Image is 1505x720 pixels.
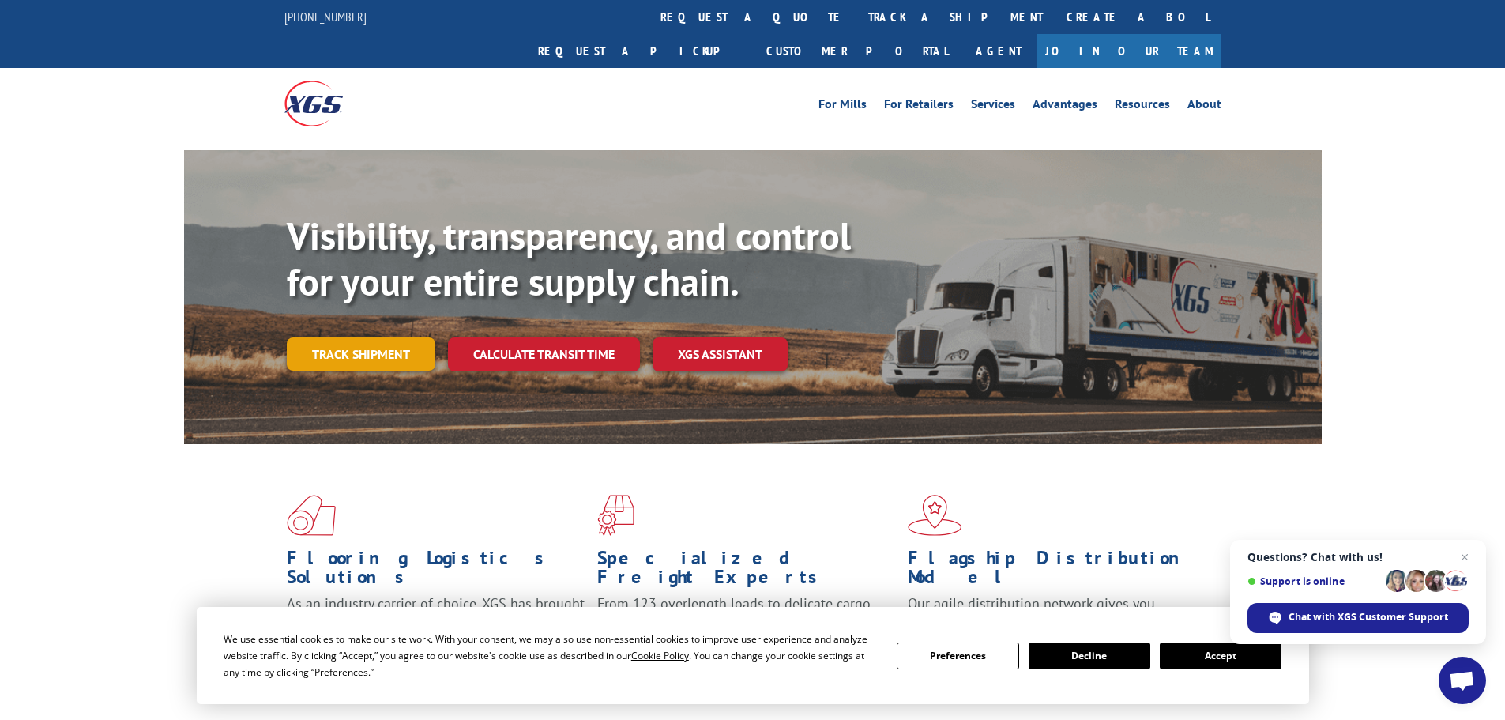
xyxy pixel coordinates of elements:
span: Support is online [1247,575,1380,587]
a: For Retailers [884,98,954,115]
span: As an industry carrier of choice, XGS has brought innovation and dedication to flooring logistics... [287,594,585,650]
a: Track shipment [287,337,435,371]
a: About [1187,98,1221,115]
div: Open chat [1439,657,1486,704]
a: Advantages [1033,98,1097,115]
img: xgs-icon-focused-on-flooring-red [597,495,634,536]
span: Chat with XGS Customer Support [1289,610,1448,624]
h1: Specialized Freight Experts [597,548,896,594]
span: Close chat [1455,548,1474,567]
a: Customer Portal [754,34,960,68]
b: Visibility, transparency, and control for your entire supply chain. [287,211,851,306]
button: Accept [1160,643,1281,669]
a: Request a pickup [526,34,754,68]
p: From 123 overlength loads to delicate cargo, our experienced staff knows the best way to move you... [597,594,896,665]
a: Services [971,98,1015,115]
img: xgs-icon-total-supply-chain-intelligence-red [287,495,336,536]
h1: Flagship Distribution Model [908,548,1206,594]
a: For Mills [818,98,867,115]
button: Decline [1029,643,1150,669]
span: Our agile distribution network gives you nationwide inventory management on demand. [908,594,1198,631]
a: Resources [1115,98,1170,115]
span: Questions? Chat with us! [1247,551,1469,564]
a: [PHONE_NUMBER] [284,9,367,25]
div: We use essential cookies to make our site work. With your consent, we may also use non-essential ... [224,631,878,680]
div: Chat with XGS Customer Support [1247,603,1469,633]
a: Join Our Team [1037,34,1221,68]
h1: Flooring Logistics Solutions [287,548,585,594]
a: Agent [960,34,1037,68]
img: xgs-icon-flagship-distribution-model-red [908,495,962,536]
a: Calculate transit time [448,337,640,371]
span: Cookie Policy [631,649,689,662]
span: Preferences [314,665,368,679]
button: Preferences [897,643,1018,669]
div: Cookie Consent Prompt [197,607,1309,704]
a: XGS ASSISTANT [653,337,788,371]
